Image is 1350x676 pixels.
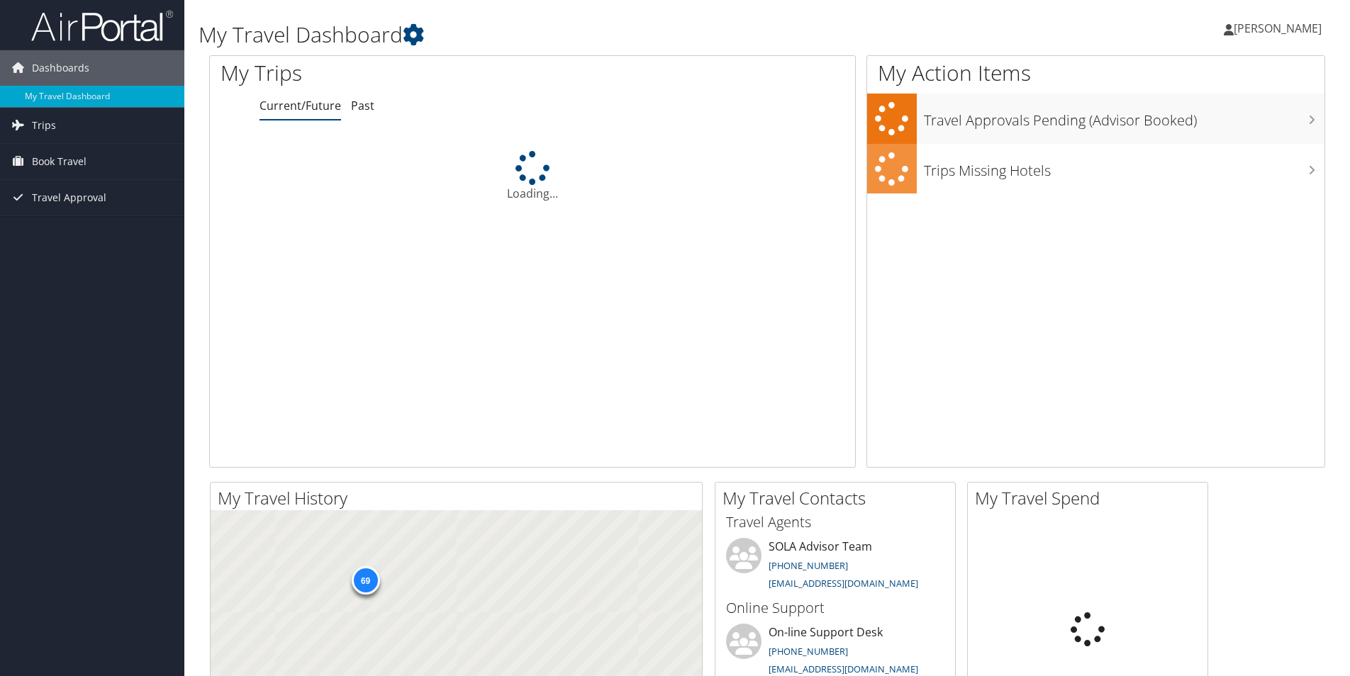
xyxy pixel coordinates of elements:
[867,94,1324,144] a: Travel Approvals Pending (Advisor Booked)
[867,144,1324,194] a: Trips Missing Hotels
[32,108,56,143] span: Trips
[1234,21,1322,36] span: [PERSON_NAME]
[924,154,1324,181] h3: Trips Missing Hotels
[351,98,374,113] a: Past
[726,598,944,618] h3: Online Support
[32,180,106,215] span: Travel Approval
[199,20,956,50] h1: My Travel Dashboard
[1224,7,1336,50] a: [PERSON_NAME]
[351,566,379,595] div: 69
[769,559,848,572] a: [PHONE_NUMBER]
[924,103,1324,130] h3: Travel Approvals Pending (Advisor Booked)
[769,645,848,658] a: [PHONE_NUMBER]
[769,663,918,675] a: [EMAIL_ADDRESS][DOMAIN_NAME]
[726,512,944,532] h3: Travel Agents
[31,9,173,43] img: airportal-logo.png
[218,486,702,510] h2: My Travel History
[260,98,341,113] a: Current/Future
[769,577,918,590] a: [EMAIL_ADDRESS][DOMAIN_NAME]
[975,486,1207,510] h2: My Travel Spend
[32,144,87,179] span: Book Travel
[221,58,576,88] h1: My Trips
[719,538,952,596] li: SOLA Advisor Team
[723,486,955,510] h2: My Travel Contacts
[32,50,89,86] span: Dashboards
[867,58,1324,88] h1: My Action Items
[210,151,855,202] div: Loading...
